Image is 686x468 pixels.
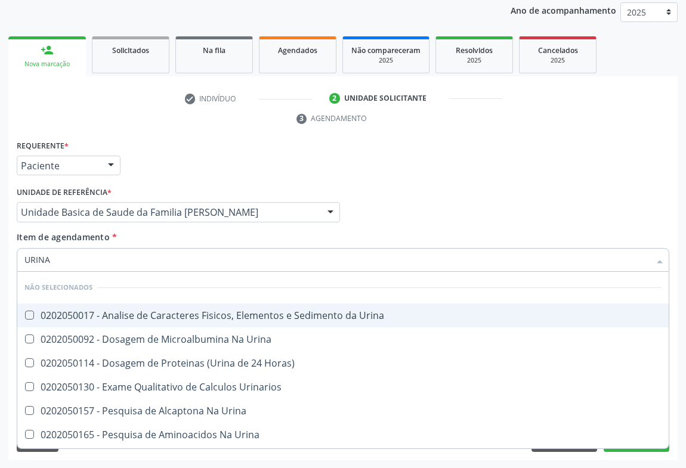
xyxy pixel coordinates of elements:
[329,93,340,104] div: 2
[17,60,78,69] div: Nova marcação
[456,45,493,55] span: Resolvidos
[344,93,427,104] div: Unidade solicitante
[528,56,588,65] div: 2025
[511,2,616,17] p: Ano de acompanhamento
[21,206,316,218] span: Unidade Basica de Saude da Familia [PERSON_NAME]
[112,45,149,55] span: Solicitados
[444,56,504,65] div: 2025
[17,137,69,156] label: Requerente
[24,248,650,272] input: Buscar por procedimentos
[41,44,54,57] div: person_add
[24,382,662,392] div: 0202050130 - Exame Qualitativo de Calculos Urinarios
[21,160,96,172] span: Paciente
[278,45,317,55] span: Agendados
[24,406,662,416] div: 0202050157 - Pesquisa de Alcaptona Na Urina
[17,184,112,202] label: Unidade de referência
[17,231,110,243] span: Item de agendamento
[24,334,662,344] div: 0202050092 - Dosagem de Microalbumina Na Urina
[24,311,662,320] div: 0202050017 - Analise de Caracteres Fisicos, Elementos e Sedimento da Urina
[24,358,662,368] div: 0202050114 - Dosagem de Proteinas (Urina de 24 Horas)
[203,45,225,55] span: Na fila
[24,430,662,439] div: 0202050165 - Pesquisa de Aminoacidos Na Urina
[538,45,578,55] span: Cancelados
[351,56,421,65] div: 2025
[351,45,421,55] span: Não compareceram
